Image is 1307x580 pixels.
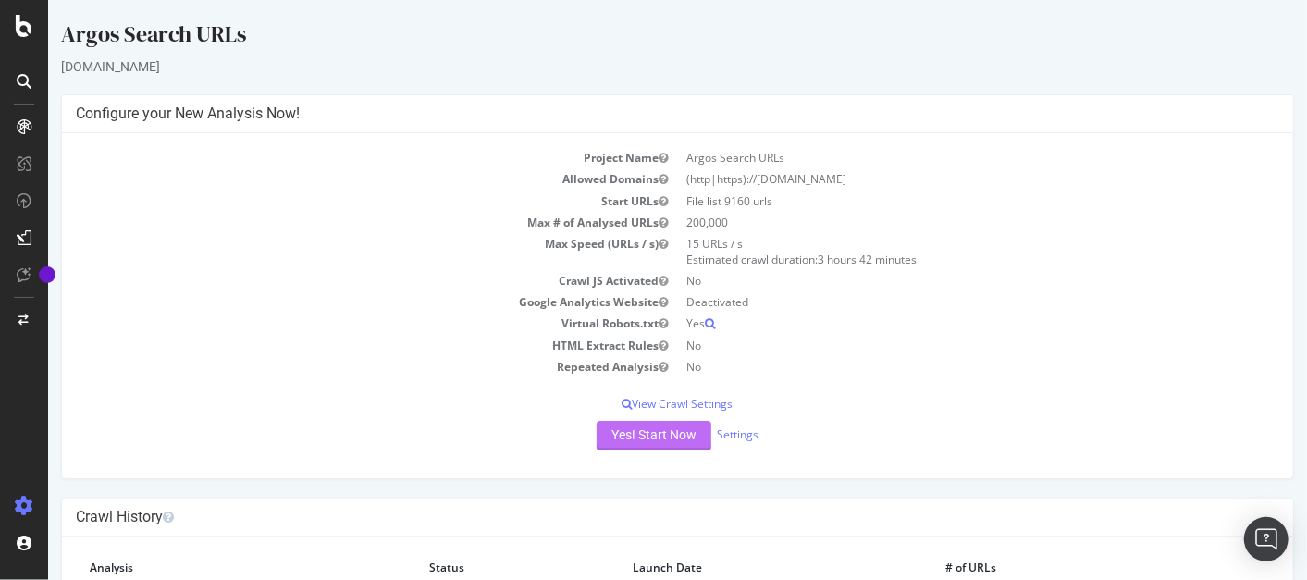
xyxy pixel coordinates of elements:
[28,313,630,334] td: Virtual Robots.txt
[28,147,630,168] td: Project Name
[630,168,1232,190] td: (http|https)://[DOMAIN_NAME]
[28,233,630,270] td: Max Speed (URLs / s)
[39,266,55,283] div: Tooltip anchor
[28,396,1231,412] p: View Crawl Settings
[630,335,1232,356] td: No
[630,233,1232,270] td: 15 URLs / s Estimated crawl duration:
[28,105,1231,123] h4: Configure your New Analysis Now!
[630,270,1232,291] td: No
[28,168,630,190] td: Allowed Domains
[28,335,630,356] td: HTML Extract Rules
[630,313,1232,334] td: Yes
[630,191,1232,212] td: File list 9160 urls
[13,19,1246,57] div: Argos Search URLs
[28,356,630,377] td: Repeated Analysis
[13,57,1246,76] div: [DOMAIN_NAME]
[771,252,869,267] span: 3 hours 42 minutes
[28,270,630,291] td: Crawl JS Activated
[549,421,663,450] button: Yes! Start Now
[1244,517,1289,561] div: Open Intercom Messenger
[630,147,1232,168] td: Argos Search URLs
[28,212,630,233] td: Max # of Analysed URLs
[28,508,1231,526] h4: Crawl History
[630,356,1232,377] td: No
[630,212,1232,233] td: 200,000
[28,291,630,313] td: Google Analytics Website
[669,426,710,442] a: Settings
[28,191,630,212] td: Start URLs
[630,291,1232,313] td: Deactivated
